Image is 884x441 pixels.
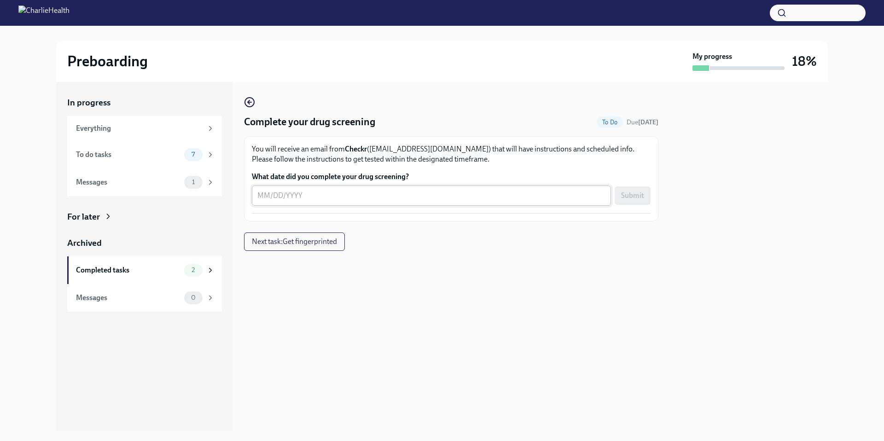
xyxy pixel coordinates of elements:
span: 1 [186,179,200,186]
span: October 8th, 2025 08:00 [627,118,658,127]
a: Archived [67,237,222,249]
div: For later [67,211,100,223]
h4: Complete your drug screening [244,115,375,129]
a: In progress [67,97,222,109]
a: Completed tasks2 [67,256,222,284]
p: You will receive an email from ([EMAIL_ADDRESS][DOMAIN_NAME]) that will have instructions and sch... [252,144,651,164]
span: Next task : Get fingerprinted [252,237,337,246]
h2: Preboarding [67,52,148,70]
div: Messages [76,177,180,187]
img: CharlieHealth [18,6,70,20]
strong: Checkr [345,145,367,153]
a: To do tasks7 [67,141,222,168]
span: Due [627,118,658,126]
span: To Do [597,119,623,126]
span: 2 [186,267,200,273]
strong: My progress [692,52,732,62]
div: Messages [76,293,180,303]
span: 0 [186,294,201,301]
div: Completed tasks [76,265,180,275]
strong: [DATE] [638,118,658,126]
a: Everything [67,116,222,141]
div: To do tasks [76,150,180,160]
h3: 18% [792,53,817,70]
a: Messages0 [67,284,222,312]
div: Everything [76,123,203,133]
a: Messages1 [67,168,222,196]
button: Next task:Get fingerprinted [244,232,345,251]
label: What date did you complete your drug screening? [252,172,651,182]
a: For later [67,211,222,223]
span: 7 [186,151,200,158]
